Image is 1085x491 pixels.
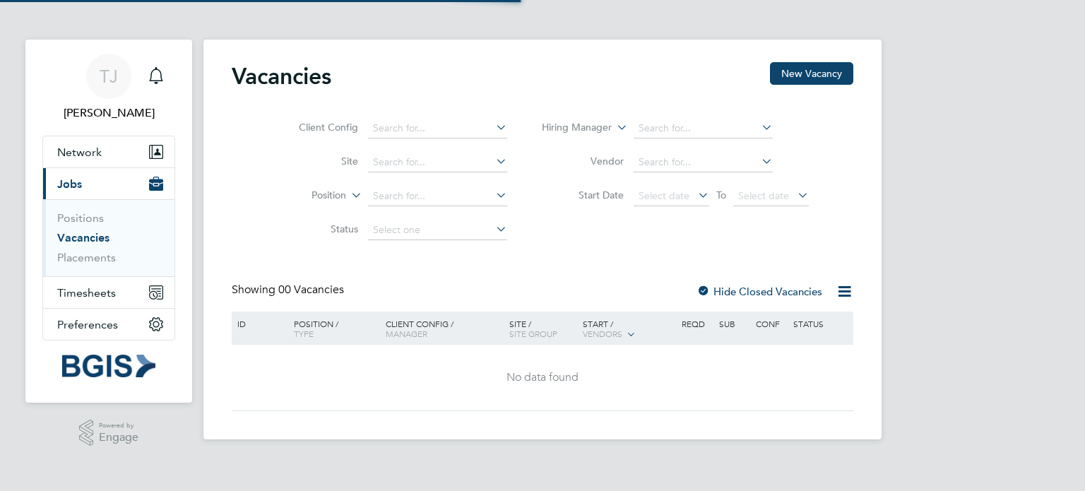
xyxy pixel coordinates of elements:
a: Placements [57,251,116,264]
span: Powered by [99,420,138,432]
span: Taz Jithan [42,105,175,122]
div: Client Config / [382,312,506,345]
label: Status [277,223,358,235]
label: Site [277,155,358,167]
div: Showing [232,283,347,297]
span: Preferences [57,318,118,331]
span: Network [57,146,102,159]
div: Reqd [678,312,715,336]
label: Client Config [277,121,358,134]
div: ID [234,312,283,336]
input: Search for... [634,153,773,172]
span: Select date [639,189,689,202]
div: Jobs [43,199,174,276]
span: Site Group [509,328,557,339]
input: Select one [368,220,507,240]
span: Manager [386,328,427,339]
button: Jobs [43,168,174,199]
input: Search for... [368,153,507,172]
button: Timesheets [43,277,174,308]
label: Hiring Manager [530,121,612,135]
div: Position / [283,312,382,345]
div: Conf [752,312,789,336]
span: Timesheets [57,286,116,300]
button: New Vacancy [770,62,853,85]
div: Site / [506,312,580,345]
h2: Vacancies [232,62,331,90]
input: Search for... [368,187,507,206]
div: Sub [716,312,752,336]
span: Vendors [583,328,622,339]
span: 00 Vacancies [278,283,344,297]
a: Vacancies [57,231,109,244]
div: Start / [579,312,678,347]
label: Hide Closed Vacancies [696,285,822,298]
span: To [712,186,730,204]
label: Vendor [542,155,624,167]
span: TJ [100,67,118,85]
input: Search for... [368,119,507,138]
span: Select date [738,189,789,202]
a: TJ[PERSON_NAME] [42,54,175,122]
a: Powered byEngage [79,420,139,446]
nav: Main navigation [25,40,192,403]
label: Position [265,189,346,203]
img: bgis-logo-retina.png [62,355,155,377]
span: Engage [99,432,138,444]
label: Start Date [542,189,624,201]
a: Positions [57,211,104,225]
span: Type [294,328,314,339]
div: Status [790,312,851,336]
span: Jobs [57,177,82,191]
button: Preferences [43,309,174,340]
input: Search for... [634,119,773,138]
button: Network [43,136,174,167]
div: No data found [234,370,851,385]
a: Go to home page [42,355,175,377]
